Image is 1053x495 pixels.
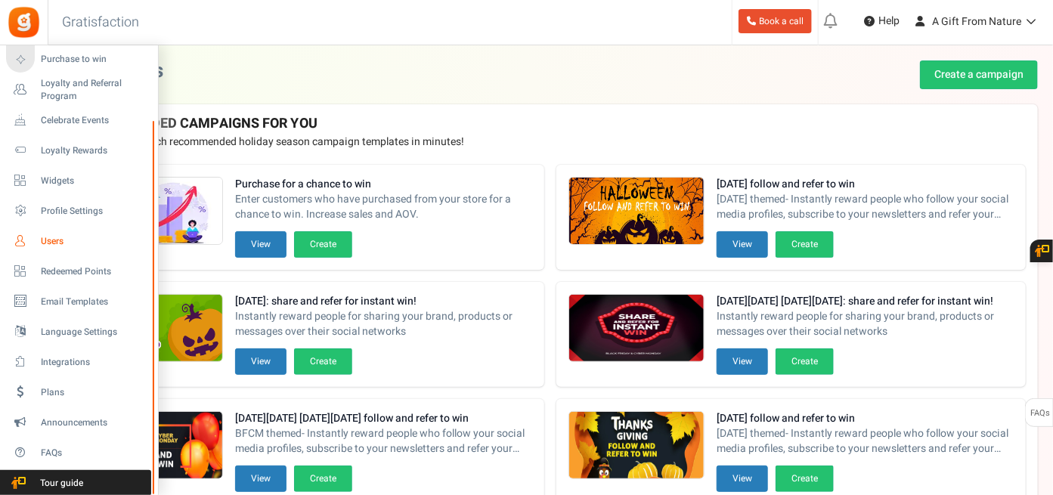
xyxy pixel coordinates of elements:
[294,466,352,492] button: Create
[41,416,147,429] span: Announcements
[717,348,768,375] button: View
[6,107,151,133] a: Celebrate Events
[7,477,113,490] span: Tour guide
[235,231,286,258] button: View
[717,177,1014,192] strong: [DATE] follow and refer to win
[776,348,834,375] button: Create
[6,168,151,193] a: Widgets
[41,53,147,66] span: Purchase to win
[717,426,1014,456] span: [DATE] themed- Instantly reward people who follow your social media profiles, subscribe to your n...
[41,77,151,103] span: Loyalty and Referral Program
[717,309,1014,339] span: Instantly reward people for sharing your brand, products or messages over their social networks
[235,411,532,426] strong: [DATE][DATE] [DATE][DATE] follow and refer to win
[717,466,768,492] button: View
[717,231,768,258] button: View
[235,294,532,309] strong: [DATE]: share and refer for instant win!
[41,447,147,459] span: FAQs
[235,192,532,222] span: Enter customers who have purchased from your store for a chance to win. Increase sales and AOV.
[45,8,156,38] h3: Gratisfaction
[41,205,147,218] span: Profile Settings
[41,326,147,339] span: Language Settings
[75,116,1026,131] h4: RECOMMENDED CAMPAIGNS FOR YOU
[6,379,151,405] a: Plans
[7,5,41,39] img: Gratisfaction
[717,294,1014,309] strong: [DATE][DATE] [DATE][DATE]: share and refer for instant win!
[6,47,151,73] a: Purchase to win
[569,178,704,246] img: Recommended Campaigns
[6,258,151,284] a: Redeemed Points
[41,356,147,369] span: Integrations
[294,231,352,258] button: Create
[41,295,147,308] span: Email Templates
[41,175,147,187] span: Widgets
[717,411,1014,426] strong: [DATE] follow and refer to win
[6,349,151,375] a: Integrations
[776,231,834,258] button: Create
[6,228,151,254] a: Users
[235,426,532,456] span: BFCM themed- Instantly reward people who follow your social media profiles, subscribe to your new...
[6,289,151,314] a: Email Templates
[6,198,151,224] a: Profile Settings
[6,77,151,103] a: Loyalty and Referral Program
[235,309,532,339] span: Instantly reward people for sharing your brand, products or messages over their social networks
[875,14,900,29] span: Help
[1030,399,1050,428] span: FAQs
[6,319,151,345] a: Language Settings
[235,348,286,375] button: View
[41,235,147,248] span: Users
[75,135,1026,150] p: Preview and launch recommended holiday season campaign templates in minutes!
[739,9,812,33] a: Book a call
[776,466,834,492] button: Create
[569,295,704,363] img: Recommended Campaigns
[294,348,352,375] button: Create
[41,114,147,127] span: Celebrate Events
[41,144,147,157] span: Loyalty Rewards
[920,60,1038,89] a: Create a campaign
[41,265,147,278] span: Redeemed Points
[858,9,906,33] a: Help
[569,412,704,480] img: Recommended Campaigns
[41,386,147,399] span: Plans
[235,177,532,192] strong: Purchase for a chance to win
[6,138,151,163] a: Loyalty Rewards
[6,410,151,435] a: Announcements
[932,14,1021,29] span: A Gift From Nature
[235,466,286,492] button: View
[717,192,1014,222] span: [DATE] themed- Instantly reward people who follow your social media profiles, subscribe to your n...
[6,440,151,466] a: FAQs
